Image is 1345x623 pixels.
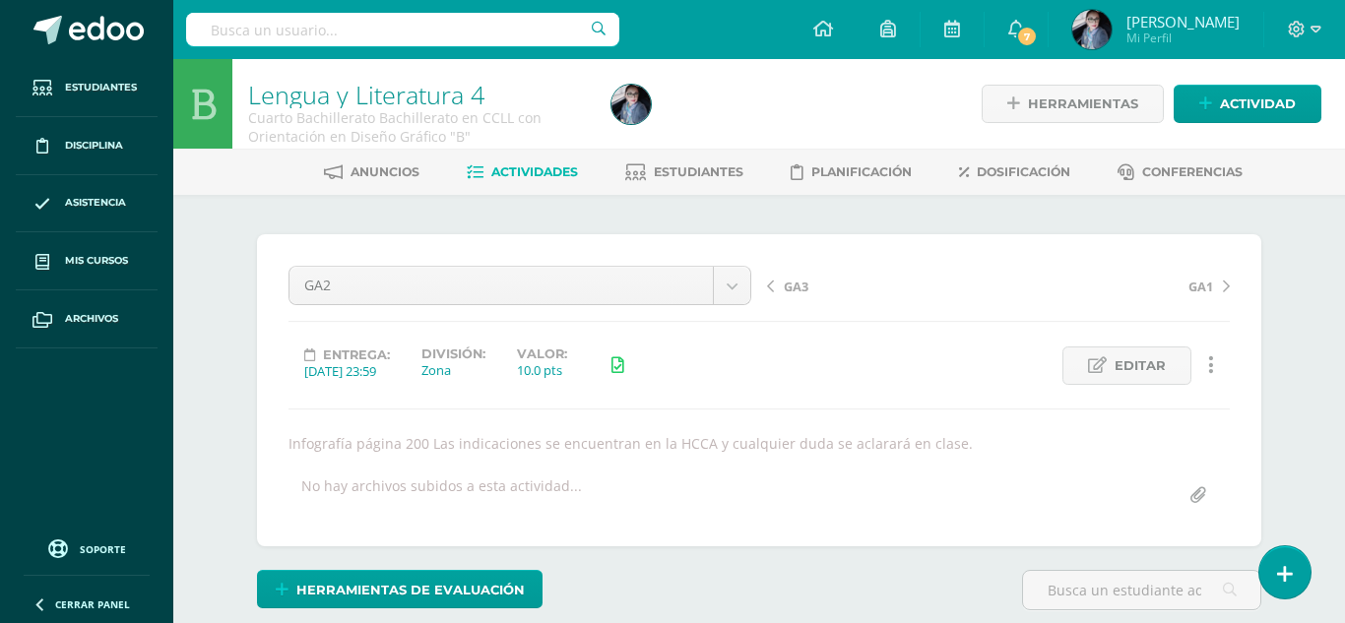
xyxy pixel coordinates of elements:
div: Zona [421,361,485,379]
span: Asistencia [65,195,126,211]
a: GA3 [767,276,998,295]
img: 5a1be2d37ab1bca112ba1500486ab773.png [611,85,651,124]
span: Herramientas [1028,86,1138,122]
span: GA2 [304,267,698,304]
div: [DATE] 23:59 [304,362,390,380]
a: Disciplina [16,117,158,175]
span: Editar [1115,347,1166,384]
a: Planificación [791,156,912,188]
span: Entrega: [323,347,390,362]
span: Cerrar panel [55,597,130,611]
span: Archivos [65,311,118,327]
a: Soporte [24,534,150,561]
div: Infografía página 200 Las indicaciones se encuentran en la HCCA y cualquier duda se aclarará en c... [281,434,1238,453]
a: Estudiantes [16,59,158,117]
a: Herramientas [982,85,1164,123]
a: Mis cursos [16,232,158,290]
a: Estudiantes [625,156,743,188]
span: GA3 [784,278,808,295]
span: Conferencias [1142,164,1243,179]
div: No hay archivos subidos a esta actividad... [301,476,582,515]
label: Valor: [517,346,567,361]
span: Disciplina [65,138,123,154]
a: Dosificación [959,156,1070,188]
a: Actividad [1174,85,1321,123]
input: Busca un usuario... [186,13,619,46]
span: Mis cursos [65,253,128,269]
label: División: [421,346,485,361]
a: Conferencias [1118,156,1243,188]
span: 7 [1016,26,1038,47]
a: Actividades [467,156,578,188]
div: 10.0 pts [517,361,567,379]
a: Lengua y Literatura 4 [248,78,484,111]
span: Actividad [1220,86,1296,122]
a: Asistencia [16,175,158,233]
img: 5a1be2d37ab1bca112ba1500486ab773.png [1072,10,1112,49]
span: [PERSON_NAME] [1126,12,1240,31]
span: Mi Perfil [1126,30,1240,46]
input: Busca un estudiante aquí... [1023,571,1260,609]
span: Anuncios [351,164,419,179]
a: GA2 [289,267,750,304]
span: Planificación [811,164,912,179]
span: Estudiantes [65,80,137,95]
span: Soporte [80,542,126,556]
a: GA1 [998,276,1230,295]
span: Actividades [491,164,578,179]
span: Herramientas de evaluación [296,572,525,608]
a: Archivos [16,290,158,348]
span: GA1 [1188,278,1213,295]
a: Herramientas de evaluación [257,570,543,608]
span: Estudiantes [654,164,743,179]
a: Anuncios [324,156,419,188]
span: Dosificación [977,164,1070,179]
h1: Lengua y Literatura 4 [248,81,588,108]
div: Cuarto Bachillerato Bachillerato en CCLL con Orientación en Diseño Gráfico 'B' [248,108,588,146]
